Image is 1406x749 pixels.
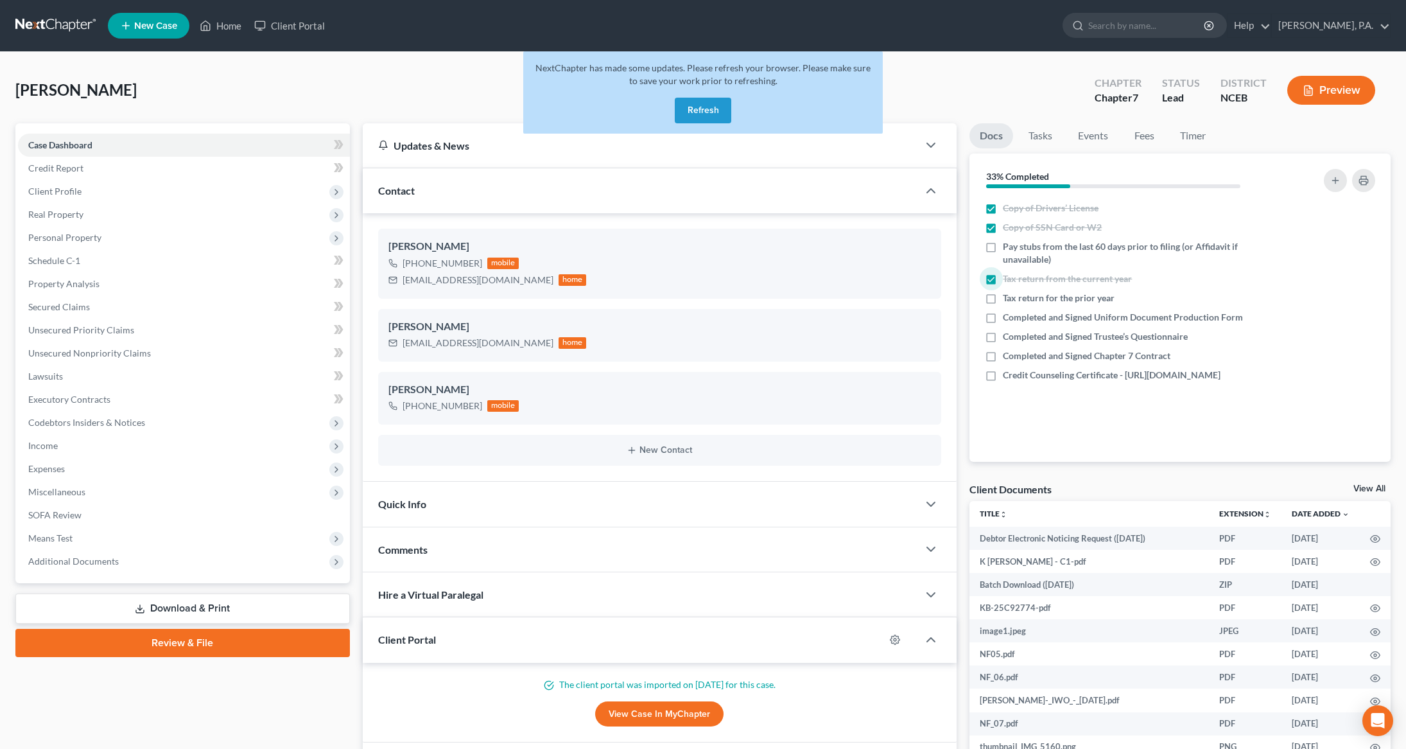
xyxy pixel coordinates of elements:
td: Debtor Electronic Noticing Request ([DATE]) [969,527,1209,550]
div: Client Documents [969,482,1052,496]
span: Completed and Signed Uniform Document Production Form [1003,311,1243,324]
a: Tasks [1018,123,1063,148]
div: Chapter [1095,76,1141,91]
td: [DATE] [1281,619,1360,642]
span: Copy of Drivers’ License [1003,202,1098,215]
td: Batch Download ([DATE]) [969,573,1209,596]
span: 7 [1133,91,1138,103]
a: Download & Print [15,594,350,624]
span: Codebtors Insiders & Notices [28,417,145,428]
span: SOFA Review [28,509,82,520]
div: Chapter [1095,91,1141,105]
td: JPEG [1209,619,1281,642]
span: Miscellaneous [28,486,85,497]
td: [DATE] [1281,712,1360,736]
div: [PHONE_NUMBER] [403,257,482,270]
span: Schedule C-1 [28,255,80,266]
a: View Case in MyChapter [595,701,724,727]
span: Completed and Signed Trustee’s Questionnaire [1003,330,1188,343]
td: [DATE] [1281,642,1360,665]
a: Lawsuits [18,365,350,388]
span: Credit Report [28,163,83,173]
div: [PERSON_NAME] [388,319,932,335]
span: Client Profile [28,186,82,197]
td: PDF [1209,527,1281,550]
span: NextChapter has made some updates. Please refresh your browser. Please make sure to save your wor... [535,62,871,86]
a: [PERSON_NAME], P.A. [1272,14,1390,37]
span: Expenses [28,463,65,474]
td: [DATE] [1281,689,1360,712]
div: home [559,274,587,286]
span: Personal Property [28,232,101,243]
td: [DATE] [1281,573,1360,596]
td: PDF [1209,689,1281,712]
td: PDF [1209,642,1281,665]
a: Titleunfold_more [980,509,1007,518]
td: ZIP [1209,573,1281,596]
span: Copy of SSN Card or W2 [1003,221,1102,234]
i: unfold_more [1000,511,1007,518]
a: Fees [1124,123,1165,148]
a: Secured Claims [18,295,350,319]
span: Additional Documents [28,556,119,567]
div: District [1220,76,1267,91]
a: Review & File [15,629,350,657]
a: View All [1353,484,1385,493]
td: [DATE] [1281,527,1360,550]
a: Extensionunfold_more [1219,509,1271,518]
span: Secured Claims [28,301,90,312]
td: NF_07.pdf [969,712,1209,736]
span: Quick Info [378,498,426,510]
a: Unsecured Priority Claims [18,319,350,342]
i: unfold_more [1263,511,1271,518]
a: Help [1228,14,1271,37]
span: Contact [378,184,415,197]
a: Property Analysis [18,272,350,295]
span: Credit Counseling Certificate - [URL][DOMAIN_NAME] [1003,369,1220,382]
span: Real Property [28,209,83,220]
strong: 33% Completed [986,171,1049,182]
div: Open Intercom Messenger [1362,705,1393,736]
span: Client Portal [378,633,436,646]
a: Case Dashboard [18,134,350,157]
td: [DATE] [1281,550,1360,573]
a: Unsecured Nonpriority Claims [18,342,350,365]
div: Lead [1162,91,1200,105]
div: [PERSON_NAME] [388,382,932,398]
div: mobile [487,400,519,412]
td: [DATE] [1281,665,1360,689]
td: K [PERSON_NAME] - C1-pdf [969,550,1209,573]
div: [PERSON_NAME] [388,239,932,254]
td: [DATE] [1281,596,1360,619]
p: The client portal was imported on [DATE] for this case. [378,678,942,691]
div: Status [1162,76,1200,91]
a: Credit Report [18,157,350,180]
button: Preview [1287,76,1375,105]
span: Means Test [28,533,73,543]
span: Completed and Signed Chapter 7 Contract [1003,349,1170,362]
div: mobile [487,258,519,269]
div: home [559,337,587,349]
a: Client Portal [248,14,331,37]
td: image1.jpeg [969,619,1209,642]
button: New Contact [388,445,932,455]
td: PDF [1209,712,1281,736]
span: New Case [134,21,177,31]
div: [PHONE_NUMBER] [403,400,482,412]
a: Date Added expand_more [1292,509,1350,518]
span: Case Dashboard [28,139,92,150]
span: Unsecured Nonpriority Claims [28,348,151,358]
span: Comments [378,543,428,556]
div: NCEB [1220,91,1267,105]
td: PDF [1209,596,1281,619]
span: Lawsuits [28,371,63,382]
span: Unsecured Priority Claims [28,324,134,335]
div: [EMAIL_ADDRESS][DOMAIN_NAME] [403,337,553,349]
a: Events [1068,123,1118,148]
span: Pay stubs from the last 60 days prior to filing (or Affidavit if unavailable) [1003,240,1274,266]
td: PDF [1209,550,1281,573]
a: Schedule C-1 [18,249,350,272]
span: Property Analysis [28,278,100,289]
a: Home [193,14,248,37]
td: [PERSON_NAME]-_IWO_-_[DATE].pdf [969,689,1209,712]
